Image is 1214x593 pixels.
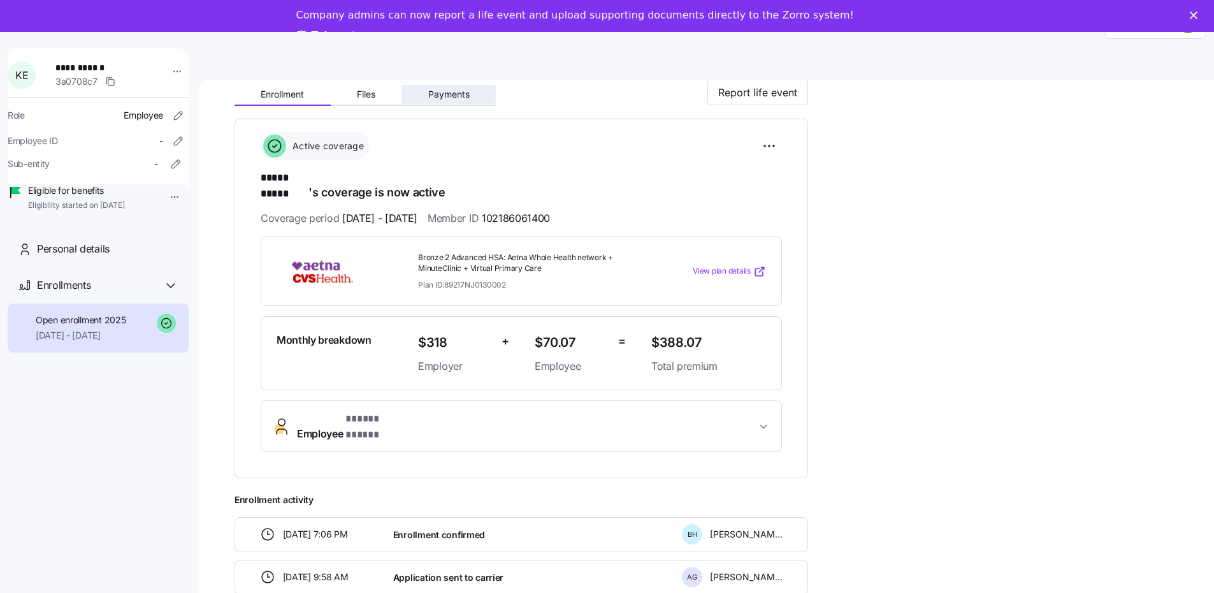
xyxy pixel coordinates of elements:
[651,332,766,353] span: $388.07
[693,265,766,278] a: View plan details
[357,90,375,99] span: Files
[124,109,163,122] span: Employee
[261,210,417,226] span: Coverage period
[235,494,808,506] span: Enrollment activity
[28,184,125,197] span: Eligible for benefits
[535,358,608,374] span: Employee
[283,528,348,541] span: [DATE] 7:06 PM
[710,571,783,583] span: [PERSON_NAME]
[693,265,751,277] span: View plan details
[8,109,25,122] span: Role
[296,29,376,43] a: Take a tour
[710,528,783,541] span: [PERSON_NAME]
[482,210,550,226] span: 102186061400
[297,411,399,442] span: Employee
[418,253,641,274] span: Bronze 2 Advanced HSA: Aetna Whole Health network + MinuteClinic + Virtual Primary Care
[707,80,808,105] button: Report life event
[261,90,304,99] span: Enrollment
[1190,11,1203,19] div: Close
[618,332,626,351] span: =
[535,332,608,353] span: $70.07
[342,210,417,226] span: [DATE] - [DATE]
[8,157,50,170] span: Sub-entity
[418,358,491,374] span: Employer
[8,135,58,147] span: Employee ID
[37,241,110,257] span: Personal details
[688,531,697,538] span: B H
[55,75,98,88] span: 3a0708c7
[418,279,506,290] span: Plan ID: 89217NJ0130002
[159,135,163,147] span: -
[277,332,372,348] span: Monthly breakdown
[28,200,125,211] span: Eligibility started on [DATE]
[37,277,90,293] span: Enrollments
[428,210,550,226] span: Member ID
[718,85,797,100] span: Report life event
[502,332,509,351] span: +
[289,140,364,152] span: Active coverage
[36,314,126,326] span: Open enrollment 2025
[428,90,470,99] span: Payments
[393,571,503,584] span: Application sent to carrier
[154,157,158,170] span: -
[261,170,782,200] h1: 's coverage is now active
[687,574,697,581] span: A G
[393,529,485,541] span: Enrollment confirmed
[418,332,491,353] span: $318
[15,70,28,80] span: K E
[277,257,368,286] img: Aetna CVS Health
[651,358,766,374] span: Total premium
[296,9,854,22] div: Company admins can now report a life event and upload supporting documents directly to the Zorro ...
[36,329,126,342] span: [DATE] - [DATE]
[283,571,349,583] span: [DATE] 9:58 AM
